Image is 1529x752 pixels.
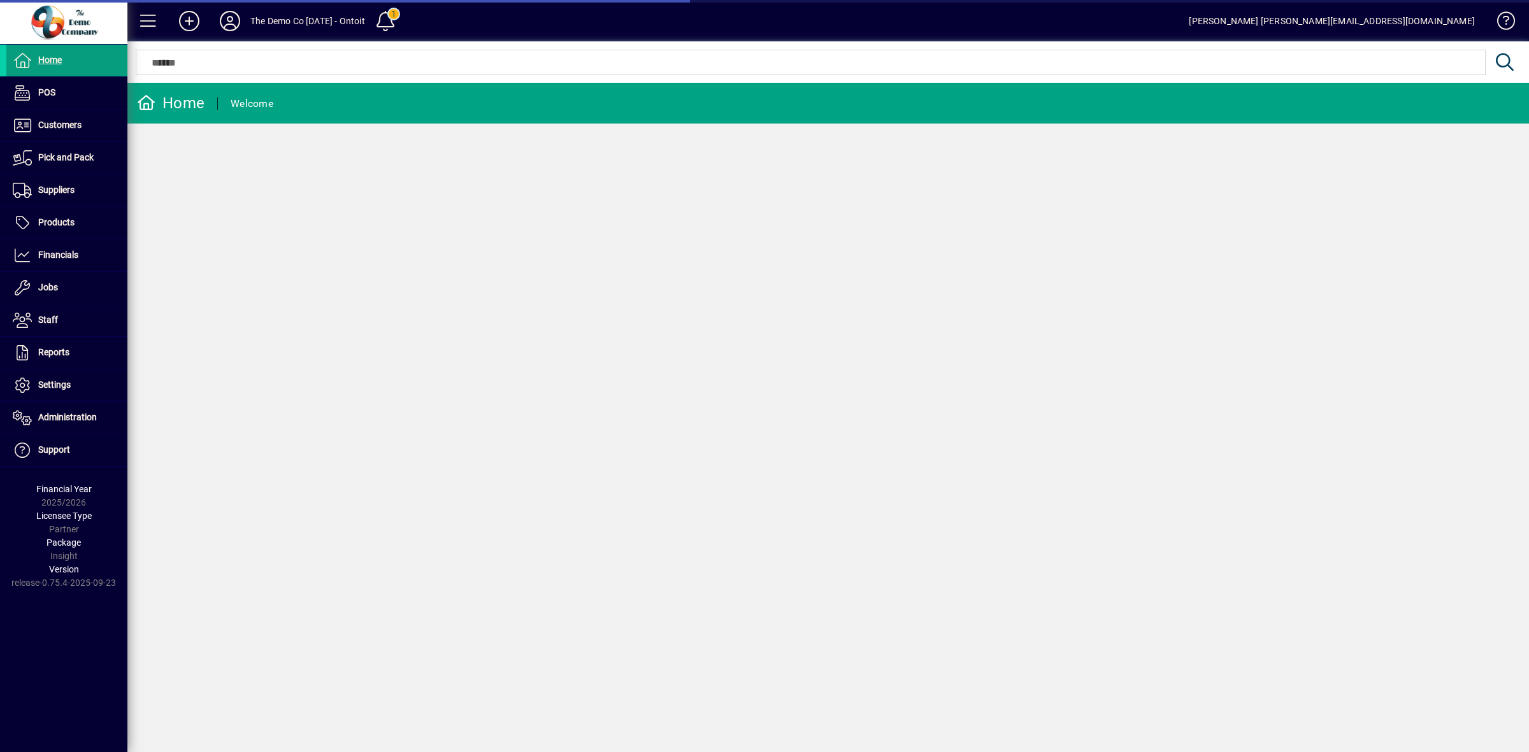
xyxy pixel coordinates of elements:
[6,434,127,466] a: Support
[47,537,81,548] span: Package
[169,10,210,32] button: Add
[6,402,127,434] a: Administration
[38,250,78,260] span: Financials
[6,337,127,369] a: Reports
[38,315,58,325] span: Staff
[36,511,92,521] span: Licensee Type
[38,120,82,130] span: Customers
[6,304,127,336] a: Staff
[38,217,75,227] span: Products
[38,152,94,162] span: Pick and Pack
[38,185,75,195] span: Suppliers
[6,207,127,239] a: Products
[6,110,127,141] a: Customers
[38,347,69,357] span: Reports
[231,94,273,114] div: Welcome
[49,564,79,574] span: Version
[6,142,127,174] a: Pick and Pack
[250,11,365,31] div: The Demo Co [DATE] - Ontoit
[38,55,62,65] span: Home
[6,77,127,109] a: POS
[38,87,55,97] span: POS
[6,272,127,304] a: Jobs
[6,174,127,206] a: Suppliers
[137,93,205,113] div: Home
[38,282,58,292] span: Jobs
[6,239,127,271] a: Financials
[6,369,127,401] a: Settings
[1189,11,1475,31] div: [PERSON_NAME] [PERSON_NAME][EMAIL_ADDRESS][DOMAIN_NAME]
[210,10,250,32] button: Profile
[1488,3,1513,44] a: Knowledge Base
[38,412,97,422] span: Administration
[38,444,70,455] span: Support
[38,380,71,390] span: Settings
[36,484,92,494] span: Financial Year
